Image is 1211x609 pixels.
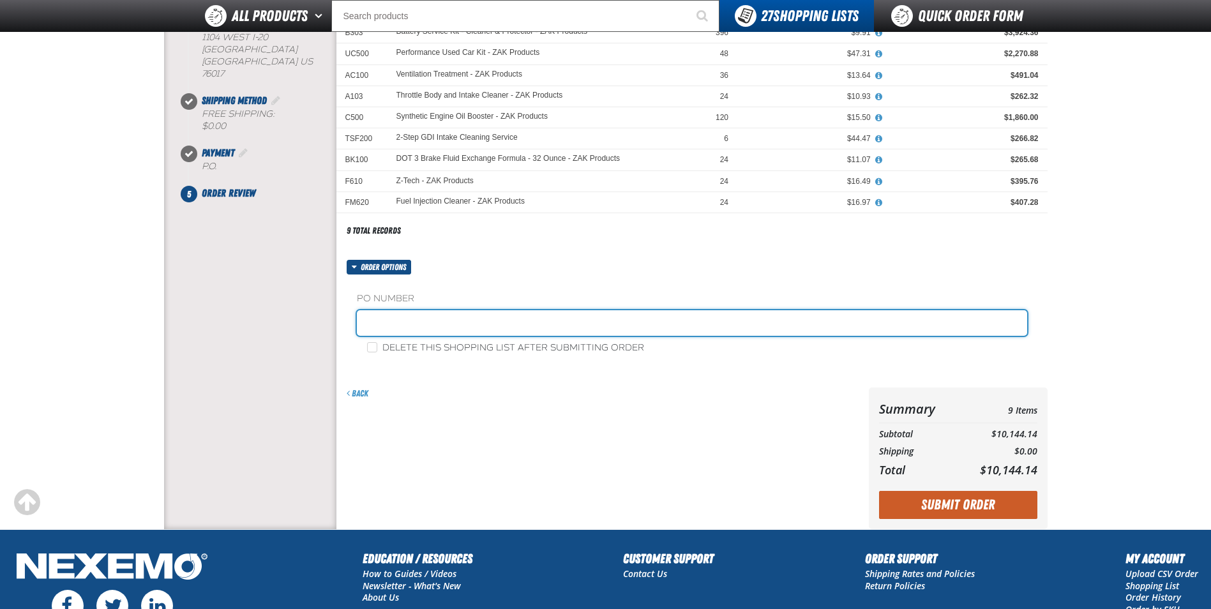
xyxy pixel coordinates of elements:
[865,568,975,580] a: Shipping Rates and Policies
[623,549,714,568] h2: Customer Support
[202,161,336,173] div: P.O.
[1125,549,1198,568] h2: My Account
[300,56,313,67] span: US
[336,128,387,149] td: TSF200
[202,56,297,67] span: [GEOGRAPHIC_DATA]
[879,398,958,420] th: Summary
[720,155,728,164] span: 24
[879,443,958,460] th: Shipping
[889,91,1039,101] div: $262.32
[363,549,472,568] h2: Education / Resources
[13,549,211,587] img: Nexemo Logo
[396,133,518,142] a: 2-Step GDI Intake Cleaning Service
[889,197,1039,207] div: $407.28
[361,260,411,274] span: Order options
[865,549,975,568] h2: Order Support
[889,133,1039,144] div: $266.82
[336,64,387,86] td: AC100
[746,154,871,165] div: $11.07
[202,94,267,107] span: Shipping Method
[347,225,401,237] div: 9 total records
[871,91,887,103] button: View All Prices for Throttle Body and Intake Cleaner - ZAK Products
[623,568,667,580] a: Contact Us
[396,112,548,121] a: Synthetic Engine Oil Booster - ZAK Products
[336,22,387,43] td: B303
[761,7,859,25] span: Shopping Lists
[336,170,387,192] td: F610
[363,568,456,580] a: How to Guides / Videos
[336,86,387,107] td: A103
[720,177,728,186] span: 24
[724,134,728,143] span: 6
[720,71,728,80] span: 36
[716,28,728,37] span: 396
[889,27,1039,38] div: $3,924.36
[746,91,871,101] div: $10.93
[871,70,887,82] button: View All Prices for Ventilation Treatment - ZAK Products
[746,176,871,186] div: $16.49
[336,149,387,170] td: BK100
[181,186,197,202] span: 5
[879,426,958,443] th: Subtotal
[202,32,268,43] span: 1104 West I-20
[13,488,41,516] div: Scroll to the top
[367,342,377,352] input: Delete this shopping list after submitting order
[202,109,336,133] div: Free Shipping:
[336,107,387,128] td: C500
[720,198,728,207] span: 24
[746,27,871,38] div: $9.91
[396,27,587,36] a: Battery Service Kit - Cleaner & Protector - ZAK Products
[363,591,399,603] a: About Us
[871,27,887,39] button: View All Prices for Battery Service Kit - Cleaner & Protector - ZAK Products
[889,176,1039,186] div: $395.76
[871,112,887,124] button: View All Prices for Synthetic Engine Oil Booster - ZAK Products
[189,146,336,186] li: Payment. Step 4 of 5. Completed
[336,43,387,64] td: UC500
[746,197,871,207] div: $16.97
[865,580,925,592] a: Return Policies
[363,580,461,592] a: Newsletter - What's New
[367,342,644,354] label: Delete this shopping list after submitting order
[879,460,958,480] th: Total
[396,176,474,185] a: Z-Tech - ZAK Products
[980,462,1037,477] span: $10,144.14
[957,443,1037,460] td: $0.00
[1125,568,1198,580] a: Upload CSV Order
[396,91,563,100] a: Throttle Body and Intake Cleaner - ZAK Products
[889,70,1039,80] div: $491.04
[232,4,308,27] span: All Products
[720,92,728,101] span: 24
[347,260,412,274] button: Order options
[720,49,728,58] span: 48
[396,70,522,79] a: Ventilation Treatment - ZAK Products
[957,398,1037,420] td: 9 Items
[269,94,282,107] a: Edit Shipping Method
[202,44,297,55] span: [GEOGRAPHIC_DATA]
[189,186,336,201] li: Order Review. Step 5 of 5. Not Completed
[871,176,887,188] button: View All Prices for Z-Tech - ZAK Products
[347,388,368,398] a: Back
[746,70,871,80] div: $13.64
[189,93,336,146] li: Shipping Method. Step 3 of 5. Completed
[396,197,525,206] a: Fuel Injection Cleaner - ZAK Products
[889,112,1039,123] div: $1,860.00
[746,112,871,123] div: $15.50
[879,491,1037,519] button: Submit Order
[336,192,387,213] td: FM620
[202,147,234,159] span: Payment
[1125,591,1181,603] a: Order History
[716,113,728,122] span: 120
[237,147,250,159] a: Edit Payment
[396,49,540,57] a: Performance Used Car Kit - ZAK Products
[761,7,773,25] strong: 27
[871,197,887,209] button: View All Prices for Fuel Injection Cleaner - ZAK Products
[189,4,336,93] li: Shipping Information. Step 2 of 5. Completed
[889,154,1039,165] div: $265.68
[357,293,1027,305] label: PO Number
[396,154,621,163] a: DOT 3 Brake Fluid Exchange Formula - 32 Ounce - ZAK Products
[202,68,224,79] bdo: 76017
[871,154,887,166] button: View All Prices for DOT 3 Brake Fluid Exchange Formula - 32 Ounce - ZAK Products
[871,49,887,60] button: View All Prices for Performance Used Car Kit - ZAK Products
[202,121,226,132] strong: $0.00
[746,49,871,59] div: $47.31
